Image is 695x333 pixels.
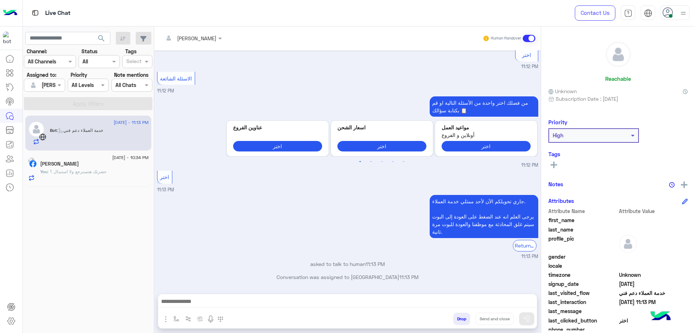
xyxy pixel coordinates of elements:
[157,260,538,268] p: asked to talk to human
[548,216,618,224] span: first_name
[548,298,618,306] span: last_interaction
[29,160,37,167] img: Facebook
[27,71,56,79] label: Assigned to:
[233,124,322,131] p: عناوين الفروع
[185,316,191,322] img: Trigger scenario
[491,36,521,41] small: Human Handover
[160,174,169,180] span: اختر
[357,158,364,166] button: 1 of 3
[71,71,87,79] label: Priority
[548,119,567,125] h6: Priority
[521,63,538,70] span: 11:12 PM
[644,9,652,17] img: tab
[173,316,179,322] img: select flow
[619,317,688,324] span: اختر
[28,158,35,164] img: picture
[114,119,148,126] span: [DATE] - 11:13 PM
[28,121,45,137] img: defaultAdmin.png
[619,253,688,261] span: null
[125,57,142,67] div: Select
[31,8,40,17] img: tab
[112,154,148,161] span: [DATE] - 10:34 PM
[114,71,148,79] label: Note mentions
[170,313,182,325] button: select flow
[575,5,615,21] a: Contact Us
[669,182,675,188] img: notes
[548,280,618,288] span: signup_date
[3,5,17,21] img: Logo
[50,128,57,133] span: Bot
[621,5,635,21] a: tab
[218,316,223,322] img: make a call
[430,96,538,117] p: 22/8/2025, 11:12 PM
[619,235,637,253] img: defaultAdmin.png
[157,88,174,93] span: 11:12 PM
[619,307,688,315] span: null
[194,313,206,325] button: create order
[442,131,531,139] span: أونلاين و الفروع
[679,9,688,18] img: profile
[378,158,386,166] button: 3 of 3
[548,307,618,315] span: last_message
[619,289,688,297] span: خدمة العملاء دعم فني
[160,75,192,82] span: الاسئلة الشائعة
[337,124,426,131] p: اسعار الشحن
[161,315,170,324] img: send attachment
[47,169,106,174] span: حضرتك هتسترجع ولا استبدال ؟
[548,317,618,324] span: last_clicked_button
[3,32,16,45] img: 713415422032625
[522,52,531,58] span: اختر
[548,262,618,270] span: locale
[548,271,618,279] span: timezone
[606,42,631,67] img: defaultAdmin.png
[81,47,97,55] label: Status
[28,80,38,90] img: defaultAdmin.png
[27,47,47,55] label: Channel:
[57,128,103,133] span: : خدمة العملاء دعم فني
[548,289,618,297] span: last_visited_flow
[619,262,688,270] span: null
[182,313,194,325] button: Trigger scenario
[157,273,538,281] p: Conversation was assigned to [GEOGRAPHIC_DATA]
[548,87,577,95] span: Unknown
[556,95,618,103] span: Subscription Date : [DATE]
[40,161,79,167] h5: Ahmed Abukasheek
[45,8,71,18] p: Live Chat
[624,9,632,17] img: tab
[400,158,407,166] button: 5 of 3
[442,141,531,151] button: اختر
[93,32,110,47] button: search
[367,158,375,166] button: 2 of 3
[513,240,536,251] div: Return to Bot
[548,181,563,187] h6: Notes
[619,271,688,279] span: Unknown
[523,315,530,322] img: send message
[548,235,618,251] span: profile_pic
[605,75,631,82] h6: Reachable
[366,261,385,267] span: 11:13 PM
[619,298,688,306] span: 2025-08-22T20:13:13.501Z
[389,158,396,166] button: 4 of 3
[157,187,174,192] span: 11:13 PM
[39,133,46,141] img: WebChat
[40,169,47,174] span: You
[548,226,618,233] span: last_name
[619,207,688,215] span: Attribute Value
[619,280,688,288] span: 2025-08-22T20:11:37.164Z
[681,182,687,188] img: add
[337,141,426,151] button: اختر
[399,274,418,280] span: 11:13 PM
[548,151,688,157] h6: Tags
[548,253,618,261] span: gender
[125,47,136,55] label: Tags
[206,315,215,324] img: send voice note
[476,313,514,325] button: Send and close
[548,207,618,215] span: Attribute Name
[521,162,538,169] span: 11:12 PM
[453,313,470,325] button: Drop
[97,34,106,43] span: search
[442,124,531,131] p: مواعيد العمل
[197,316,203,322] img: create order
[233,141,322,151] button: اختر
[648,304,673,329] img: hulul-logo.png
